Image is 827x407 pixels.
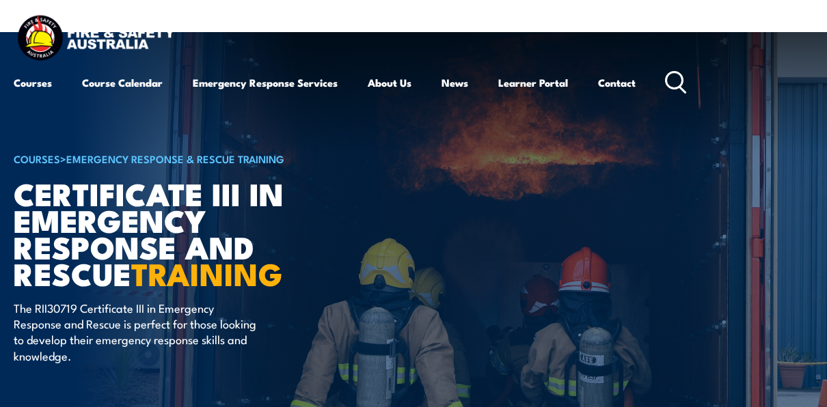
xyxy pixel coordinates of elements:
p: The RII30719 Certificate III in Emergency Response and Rescue is perfect for those looking to dev... [14,300,263,364]
h1: Certificate III in Emergency Response and Rescue [14,180,351,287]
a: Learner Portal [498,66,568,99]
a: Contact [598,66,636,99]
a: Courses [14,66,52,99]
a: News [442,66,468,99]
a: COURSES [14,151,60,166]
a: About Us [368,66,411,99]
a: Course Calendar [82,66,163,99]
a: Emergency Response Services [193,66,338,99]
strong: TRAINING [131,249,283,296]
h6: > [14,150,351,167]
a: Emergency Response & Rescue Training [66,151,284,166]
